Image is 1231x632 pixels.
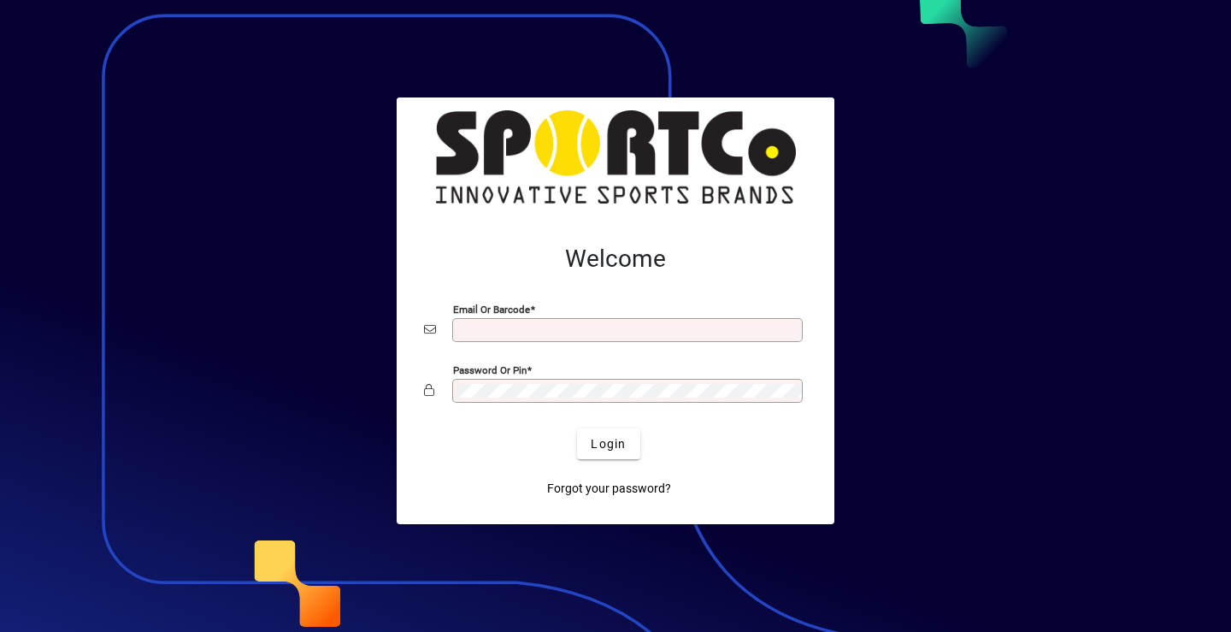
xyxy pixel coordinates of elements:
a: Forgot your password? [540,473,678,504]
mat-label: Password or Pin [453,364,527,376]
span: Forgot your password? [547,480,671,498]
button: Login [577,428,639,459]
mat-label: Email or Barcode [453,304,530,316]
h2: Welcome [424,245,807,274]
span: Login [591,435,626,453]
